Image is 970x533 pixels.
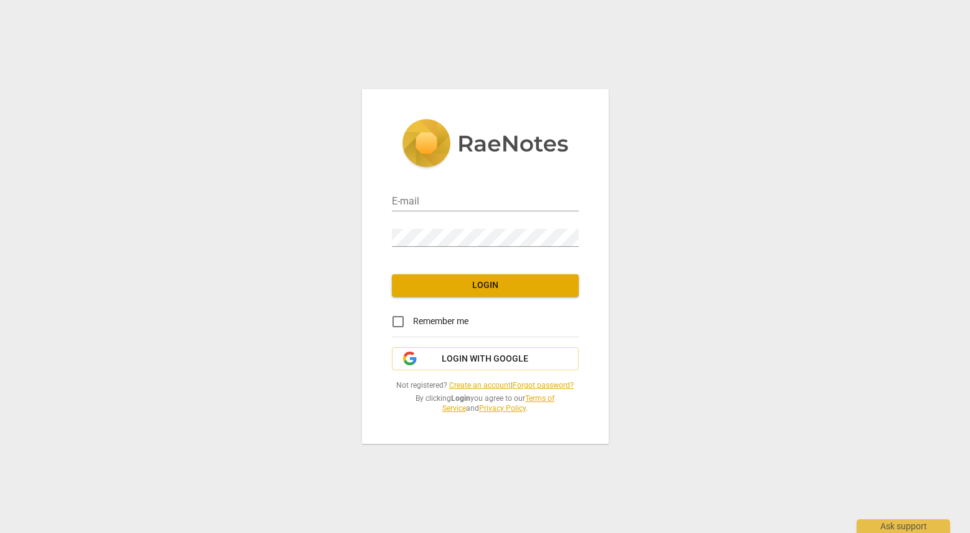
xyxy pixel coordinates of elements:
span: Login with Google [442,353,528,365]
b: Login [451,394,470,403]
button: Login [392,274,579,297]
span: By clicking you agree to our and . [392,393,579,414]
a: Create an account [449,381,511,390]
div: Ask support [857,519,950,533]
a: Forgot password? [513,381,574,390]
button: Login with Google [392,347,579,371]
span: Remember me [413,315,468,328]
span: Not registered? | [392,380,579,391]
a: Privacy Policy [479,404,526,413]
span: Login [402,279,569,292]
img: 5ac2273c67554f335776073100b6d88f.svg [402,119,569,170]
